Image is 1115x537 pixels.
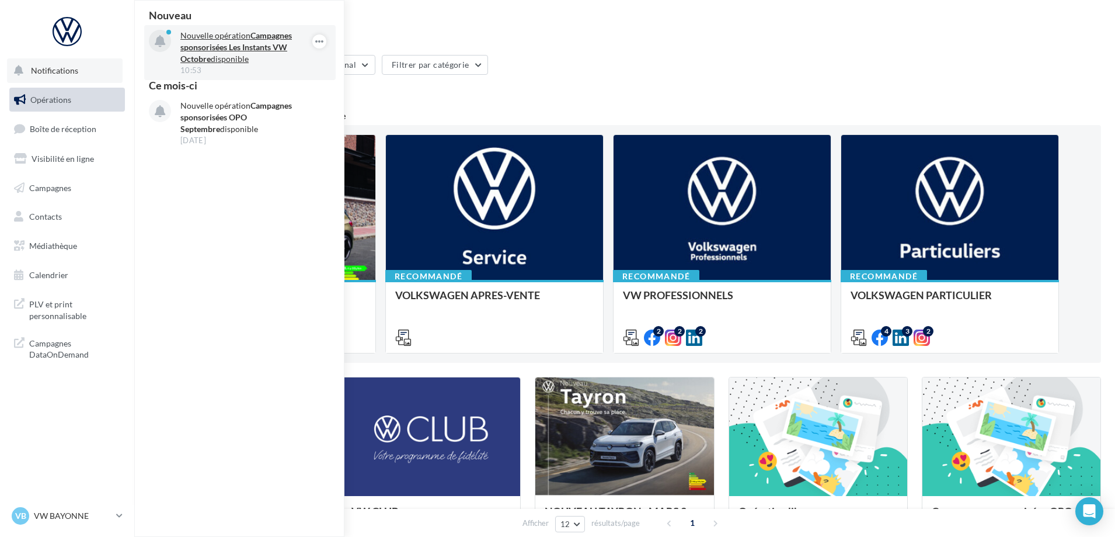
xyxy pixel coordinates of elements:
span: Contacts [29,212,62,221]
span: Afficher [522,518,549,529]
span: Visibilité en ligne [32,154,94,164]
a: Contacts [7,205,127,229]
a: Opérations [7,88,127,112]
a: Campagnes DataOnDemand [7,331,127,365]
span: PLV et print personnalisable [29,296,120,321]
div: 4 opérations recommandées par votre enseigne [148,111,1101,120]
span: Calendrier [29,270,68,280]
div: Opérations marketing [148,19,1101,36]
span: Médiathèque [29,241,77,251]
div: Recommandé [613,270,699,283]
span: 12 [560,519,570,529]
a: Boîte de réception [7,116,127,141]
div: Opération libre [738,505,898,529]
div: 2 [674,326,685,337]
div: 4 [881,326,891,337]
span: Opérations [30,95,71,105]
button: 12 [555,516,585,532]
div: Recommandé [385,270,472,283]
span: Notifications [31,65,78,75]
span: Boîte de réception [30,124,96,134]
a: VB VW BAYONNE [9,505,125,527]
button: Notifications [7,58,123,83]
a: Médiathèque [7,234,127,258]
div: 2 [923,326,933,337]
button: Filtrer par catégorie [382,55,488,75]
span: résultats/page [591,518,640,529]
div: Campagnes sponsorisées OPO [932,505,1091,529]
p: VW BAYONNE [34,510,111,522]
div: Recommandé [841,270,927,283]
div: 3 [902,326,912,337]
div: Open Intercom Messenger [1075,497,1103,525]
div: 2 [695,326,706,337]
div: VW PROFESSIONNELS [623,289,821,313]
div: NOUVEAU TAYRON - MARS 2025 [545,505,704,529]
a: PLV et print personnalisable [7,292,127,326]
span: VB [15,510,26,522]
div: VOLKSWAGEN APRES-VENTE [395,289,594,313]
span: Campagnes [29,182,71,192]
span: Campagnes DataOnDemand [29,335,120,361]
a: Campagnes [7,176,127,200]
div: VW CLUB [351,505,511,529]
span: 1 [683,514,702,532]
a: Calendrier [7,263,127,287]
div: 2 [653,326,664,337]
a: Visibilité en ligne [7,147,127,171]
div: VOLKSWAGEN PARTICULIER [851,289,1049,313]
